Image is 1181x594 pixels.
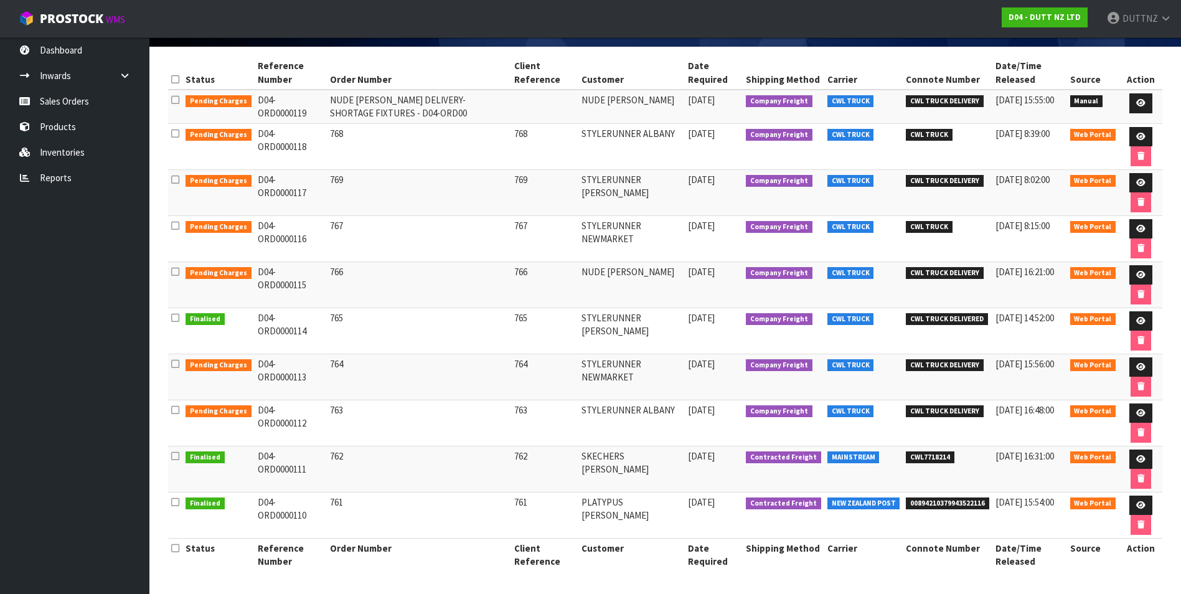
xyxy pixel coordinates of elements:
[824,538,903,571] th: Carrier
[746,267,812,280] span: Company Freight
[106,14,125,26] small: WMS
[995,358,1054,370] span: [DATE] 15:56:00
[746,95,812,108] span: Company Freight
[1070,95,1103,108] span: Manual
[995,128,1050,139] span: [DATE] 8:39:00
[746,313,812,326] span: Company Freight
[511,262,578,308] td: 766
[327,538,511,571] th: Order Number
[255,123,327,169] td: D04-ORD0000118
[688,174,715,186] span: [DATE]
[186,359,252,372] span: Pending Charges
[906,95,984,108] span: CWL TRUCK DELIVERY
[746,359,812,372] span: Company Freight
[995,94,1054,106] span: [DATE] 15:55:00
[746,497,821,510] span: Contracted Freight
[327,123,511,169] td: 768
[578,446,685,492] td: SKECHERS [PERSON_NAME]
[511,354,578,400] td: 764
[255,354,327,400] td: D04-ORD0000113
[327,446,511,492] td: 762
[746,175,812,187] span: Company Freight
[827,129,874,141] span: CWL TRUCK
[578,400,685,446] td: STYLERUNNER ALBANY
[255,400,327,446] td: D04-ORD0000112
[1070,129,1116,141] span: Web Portal
[995,220,1050,232] span: [DATE] 8:15:00
[906,175,984,187] span: CWL TRUCK DELIVERY
[186,405,252,418] span: Pending Charges
[827,359,874,372] span: CWL TRUCK
[688,94,715,106] span: [DATE]
[906,497,989,510] span: 00894210379943522116
[19,11,34,26] img: cube-alt.png
[992,56,1067,90] th: Date/Time Released
[255,169,327,215] td: D04-ORD0000117
[992,538,1067,571] th: Date/Time Released
[827,95,874,108] span: CWL TRUCK
[255,215,327,262] td: D04-ORD0000116
[186,451,225,464] span: Finalised
[1070,267,1116,280] span: Web Portal
[511,169,578,215] td: 769
[995,450,1054,462] span: [DATE] 16:31:00
[746,451,821,464] span: Contracted Freight
[827,313,874,326] span: CWL TRUCK
[827,497,900,510] span: NEW ZEALAND POST
[827,175,874,187] span: CWL TRUCK
[995,266,1054,278] span: [DATE] 16:21:00
[688,450,715,462] span: [DATE]
[827,451,880,464] span: MAINSTREAM
[327,308,511,354] td: 765
[327,169,511,215] td: 769
[906,129,953,141] span: CWL TRUCK
[327,262,511,308] td: 766
[743,56,824,90] th: Shipping Method
[186,221,252,233] span: Pending Charges
[511,400,578,446] td: 763
[906,451,954,464] span: CWL7718214
[743,538,824,571] th: Shipping Method
[1122,12,1158,24] span: DUTTNZ
[578,215,685,262] td: STYLERUNNER NEWMARKET
[327,354,511,400] td: 764
[186,497,225,510] span: Finalised
[685,538,743,571] th: Date Required
[511,492,578,538] td: 761
[906,221,953,233] span: CWL TRUCK
[688,266,715,278] span: [DATE]
[903,56,992,90] th: Connote Number
[578,308,685,354] td: STYLERUNNER [PERSON_NAME]
[746,221,812,233] span: Company Freight
[827,405,874,418] span: CWL TRUCK
[688,128,715,139] span: [DATE]
[995,404,1054,416] span: [DATE] 16:48:00
[327,56,511,90] th: Order Number
[578,538,685,571] th: Customer
[688,496,715,508] span: [DATE]
[255,538,327,571] th: Reference Number
[511,123,578,169] td: 768
[1070,405,1116,418] span: Web Portal
[1070,359,1116,372] span: Web Portal
[186,175,252,187] span: Pending Charges
[511,308,578,354] td: 765
[186,313,225,326] span: Finalised
[186,95,252,108] span: Pending Charges
[327,400,511,446] td: 763
[906,267,984,280] span: CWL TRUCK DELIVERY
[578,169,685,215] td: STYLERUNNER [PERSON_NAME]
[903,538,992,571] th: Connote Number
[824,56,903,90] th: Carrier
[827,221,874,233] span: CWL TRUCK
[906,313,988,326] span: CWL TRUCK DELIVERED
[40,11,103,27] span: ProStock
[255,262,327,308] td: D04-ORD0000115
[1119,56,1162,90] th: Action
[827,267,874,280] span: CWL TRUCK
[327,492,511,538] td: 761
[688,404,715,416] span: [DATE]
[1070,497,1116,510] span: Web Portal
[578,354,685,400] td: STYLERUNNER NEWMARKET
[995,312,1054,324] span: [DATE] 14:52:00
